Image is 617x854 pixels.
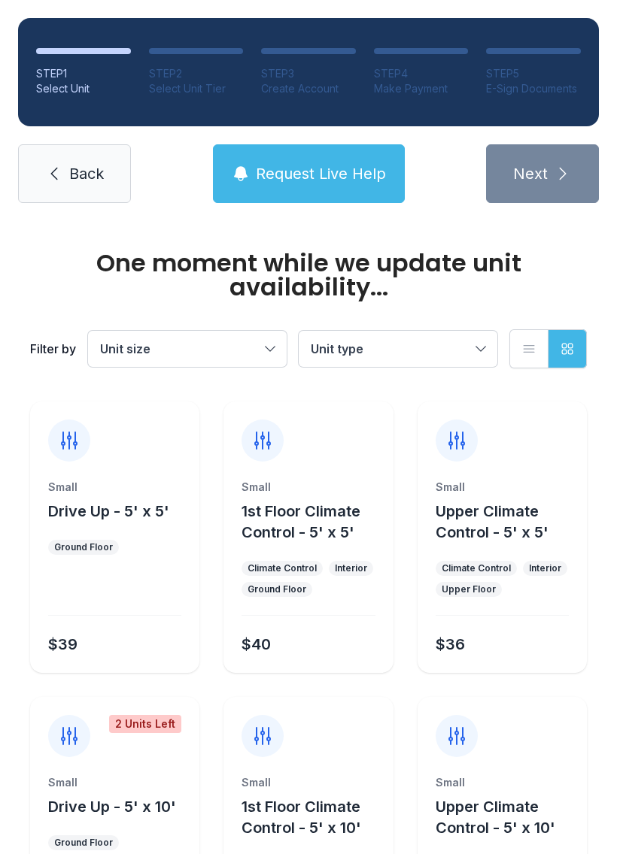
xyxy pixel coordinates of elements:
[48,480,181,495] div: Small
[311,341,363,356] span: Unit type
[48,634,78,655] div: $39
[436,502,549,541] span: Upper Climate Control - 5' x 5'
[149,66,244,81] div: STEP 2
[48,502,169,520] span: Drive Up - 5' x 5'
[442,583,496,595] div: Upper Floor
[30,340,76,358] div: Filter by
[242,775,375,790] div: Small
[149,81,244,96] div: Select Unit Tier
[513,163,548,184] span: Next
[248,562,317,574] div: Climate Control
[436,634,465,655] div: $36
[261,81,356,96] div: Create Account
[100,341,150,356] span: Unit size
[436,798,555,837] span: Upper Climate Control - 5' x 10'
[261,66,356,81] div: STEP 3
[299,331,497,367] button: Unit type
[69,163,104,184] span: Back
[36,81,131,96] div: Select Unit
[436,480,569,495] div: Small
[486,81,581,96] div: E-Sign Documents
[54,837,113,849] div: Ground Floor
[48,775,181,790] div: Small
[529,562,561,574] div: Interior
[109,715,181,733] div: 2 Units Left
[374,66,469,81] div: STEP 4
[436,775,569,790] div: Small
[48,501,169,522] button: Drive Up - 5' x 5'
[54,541,113,553] div: Ground Floor
[374,81,469,96] div: Make Payment
[242,798,361,837] span: 1st Floor Climate Control - 5' x 10'
[242,501,387,543] button: 1st Floor Climate Control - 5' x 5'
[486,66,581,81] div: STEP 5
[36,66,131,81] div: STEP 1
[242,480,375,495] div: Small
[88,331,287,367] button: Unit size
[436,796,581,838] button: Upper Climate Control - 5' x 10'
[248,583,306,595] div: Ground Floor
[242,796,387,838] button: 1st Floor Climate Control - 5' x 10'
[48,798,176,816] span: Drive Up - 5' x 10'
[48,796,176,817] button: Drive Up - 5' x 10'
[242,502,360,541] span: 1st Floor Climate Control - 5' x 5'
[436,501,581,543] button: Upper Climate Control - 5' x 5'
[256,163,386,184] span: Request Live Help
[242,634,271,655] div: $40
[442,562,511,574] div: Climate Control
[30,251,587,299] div: One moment while we update unit availability...
[335,562,367,574] div: Interior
